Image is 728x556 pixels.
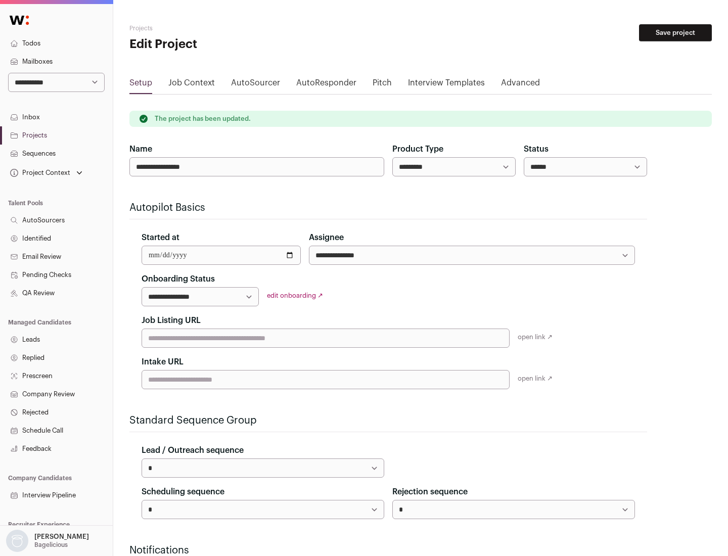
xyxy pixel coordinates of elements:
a: Advanced [501,77,540,93]
label: Assignee [309,231,344,244]
a: edit onboarding ↗ [267,292,323,299]
p: The project has been updated. [155,115,251,123]
label: Status [524,143,549,155]
h2: Autopilot Basics [129,201,647,215]
label: Onboarding Status [142,273,215,285]
label: Started at [142,231,179,244]
a: AutoResponder [296,77,356,93]
label: Rejection sequence [392,486,468,498]
h1: Edit Project [129,36,324,53]
img: nopic.png [6,530,28,552]
a: Job Context [168,77,215,93]
p: Bagelicious [34,541,68,549]
label: Scheduling sequence [142,486,224,498]
a: Pitch [373,77,392,93]
label: Intake URL [142,356,184,368]
div: Project Context [8,169,70,177]
a: Setup [129,77,152,93]
img: Wellfound [4,10,34,30]
a: Interview Templates [408,77,485,93]
label: Name [129,143,152,155]
h2: Projects [129,24,324,32]
a: AutoSourcer [231,77,280,93]
h2: Standard Sequence Group [129,413,647,428]
label: Product Type [392,143,443,155]
p: [PERSON_NAME] [34,533,89,541]
button: Save project [639,24,712,41]
label: Job Listing URL [142,314,201,327]
button: Open dropdown [4,530,91,552]
button: Open dropdown [8,166,84,180]
label: Lead / Outreach sequence [142,444,244,456]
